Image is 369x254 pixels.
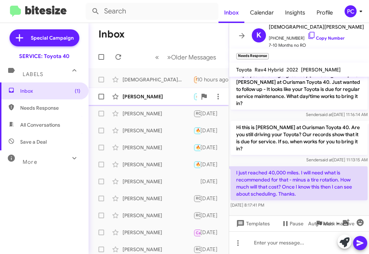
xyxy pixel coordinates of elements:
span: RO Historic [196,111,217,116]
input: Search [86,3,218,20]
span: Auto Fields [308,217,342,230]
span: Save a Deal [20,138,47,145]
a: Calendar [244,2,279,23]
span: 🔥 Hot [196,94,208,99]
span: More [23,159,37,165]
span: said at [320,157,333,162]
div: [PERSON_NAME] [123,229,193,236]
button: PC [339,5,361,17]
span: K [256,30,261,41]
div: Its a service reminder for general maintenance. You would be responsible. [193,211,200,219]
span: RO Historic [196,213,217,218]
span: RO Historic [196,247,217,252]
span: Inbox [20,87,80,94]
span: Call Them [196,231,214,235]
span: Needs Response [196,77,226,82]
a: Special Campaign [10,29,79,46]
small: Needs Response [236,53,269,59]
div: My pleasure! Have a great day :) [193,228,200,237]
span: Sender [DATE] 11:13:15 AM [306,157,368,162]
span: « [155,53,159,62]
div: We look forward to seeing you? [193,143,200,151]
div: [PERSON_NAME] [123,127,193,134]
p: Hope you're having a great day [PERSON_NAME]. it's [PERSON_NAME] at Ourisman Toyota 40. Just want... [231,69,368,110]
span: Templates [235,217,270,230]
span: 🔥 Hot [196,128,208,133]
div: [DATE] [200,229,223,236]
span: 7-10 Months no RO [269,42,364,49]
a: Insights [279,2,311,23]
span: Pause [290,217,303,230]
a: Inbox [218,2,244,23]
span: [DEMOGRAPHIC_DATA][PERSON_NAME] [269,23,364,31]
div: [DATE] [200,246,223,253]
div: [DATE] [200,195,223,202]
button: Pause [276,217,309,230]
span: » [167,53,171,62]
span: 🔥 Hot [196,162,208,167]
div: Good morning! I apologize for the delayed response. I forwarded this message to our advisors. Ple... [193,245,200,253]
span: Rav4 Hybrid [255,67,284,73]
div: My pleasure! [193,160,200,168]
div: [DATE] [200,212,223,219]
span: 🔥 Hot [196,145,208,150]
div: I just reached 40,000 miles. I will need what is recommended for that - minus a tire rotation. Ho... [193,75,197,83]
div: SERVICE: Toyota 40 [19,53,69,60]
div: [PERSON_NAME] [123,246,193,253]
div: [PERSON_NAME] [123,212,193,219]
span: [PHONE_NUMBER] [269,31,364,42]
p: I just reached 40,000 miles. I will need what is recommended for that - minus a tire rotation. Ho... [231,166,368,200]
a: Copy Number [307,35,345,41]
span: [PERSON_NAME] [301,67,341,73]
span: 2022 [286,67,298,73]
div: Yes, do you have anything available [DATE][DATE] [193,92,197,100]
div: [DATE] [200,110,223,117]
div: Not a problem, I forwarded this over to your advisor. They should be reaching out to you shortly [193,194,200,202]
div: [PERSON_NAME] [123,93,193,100]
div: 👍 [193,126,200,134]
button: Previous [151,50,163,64]
div: [PERSON_NAME] [123,195,193,202]
p: Hi this is [PERSON_NAME] at Ourisman Toyota 40. Are you still driving your Toyota? Our records sh... [231,121,368,155]
span: Toyota [236,67,252,73]
div: [PERSON_NAME] [123,178,193,185]
span: Special Campaign [31,34,74,41]
div: Please disregard the system generated text message then, it was probably too soon for it to have ... [193,178,200,185]
div: 10 hours ago [197,76,234,83]
span: (1) [75,87,80,94]
div: [DATE] [200,127,223,134]
span: All Conversations [20,121,60,128]
span: said at [320,112,332,117]
div: PC [345,5,357,17]
button: Auto Fields [302,217,348,230]
div: [DATE] [200,161,223,168]
span: [DATE] 8:17:41 PM [231,202,264,208]
a: Profile [311,2,339,23]
span: Older Messages [171,53,216,61]
div: [PERSON_NAME] [123,144,193,151]
div: [PERSON_NAME] [123,110,193,117]
h1: Inbox [98,29,125,40]
div: [DATE] [200,178,223,185]
div: [DEMOGRAPHIC_DATA][PERSON_NAME] [123,76,193,83]
div: [PERSON_NAME] [123,161,193,168]
span: Labels [23,71,43,77]
span: RO Historic [196,196,217,201]
div: I have morning and afternoon [DATE], is there a time you would prefer? Also, would you prefer to ... [193,109,200,117]
span: Needs Response [20,104,80,111]
span: Sender [DATE] 11:16:14 AM [306,112,368,117]
button: Next [163,50,220,64]
button: Templates [229,217,276,230]
nav: Page navigation example [151,50,220,64]
div: [DATE] [200,144,223,151]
